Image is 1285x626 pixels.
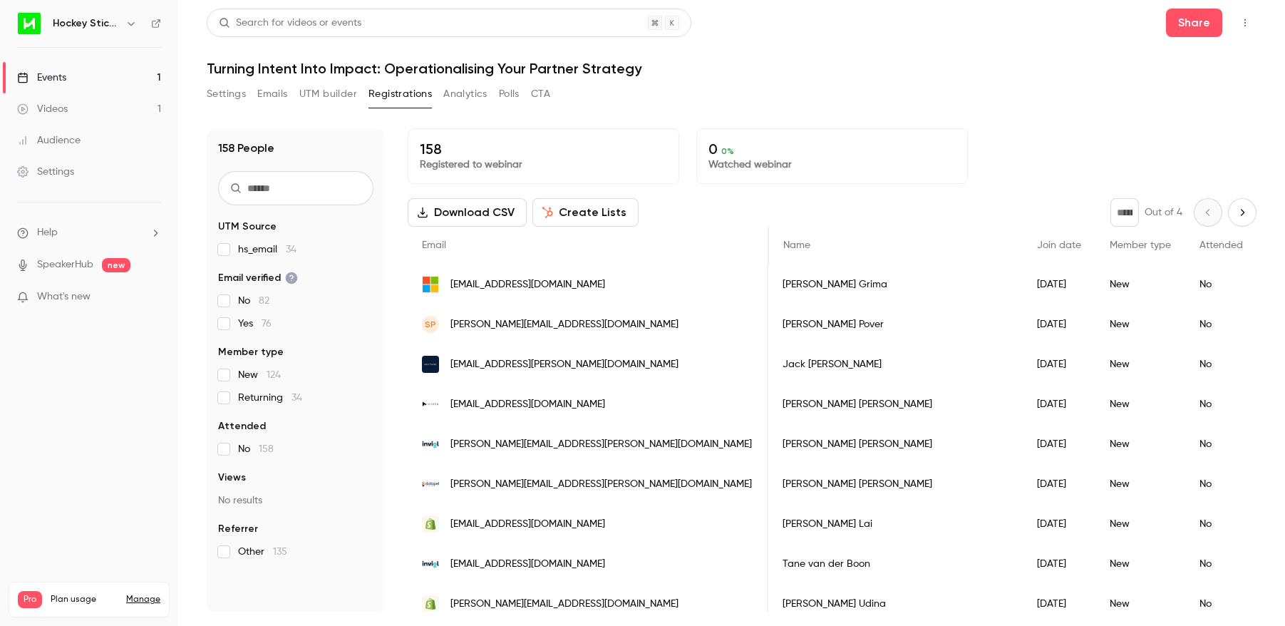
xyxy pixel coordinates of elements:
span: Member type [218,345,284,359]
span: SP [425,318,436,331]
div: [DATE] [1023,344,1095,384]
span: 34 [286,245,296,255]
a: Manage [126,594,160,605]
button: CTA [531,83,550,106]
img: shopify.com [422,595,439,612]
span: New [238,368,281,382]
span: 124 [267,370,281,380]
div: Tane van der Boon [768,544,1023,584]
div: [PERSON_NAME] Pover [768,304,1023,344]
p: 0 [708,140,956,158]
span: [PERSON_NAME][EMAIL_ADDRESS][PERSON_NAME][DOMAIN_NAME] [450,477,752,492]
div: Videos [17,102,68,116]
a: SpeakerHub [37,257,93,272]
div: No [1185,504,1257,544]
span: Email [422,240,446,250]
div: New [1095,304,1185,344]
div: No [1185,464,1257,504]
span: Attended [1199,240,1243,250]
div: [PERSON_NAME] Lai [768,504,1023,544]
img: microsoft.com [422,276,439,293]
button: Create Lists [532,198,639,227]
p: Out of 4 [1145,205,1182,220]
img: inviol.com [422,436,439,453]
span: Yes [238,317,272,331]
span: [EMAIL_ADDRESS][DOMAIN_NAME] [450,397,605,412]
span: new [102,258,130,272]
div: [PERSON_NAME] [PERSON_NAME] [768,464,1023,504]
span: Email verified [218,271,298,285]
h1: Turning Intent Into Impact: Operationalising Your Partner Strategy [207,60,1256,77]
div: [DATE] [1023,304,1095,344]
span: 34 [291,393,302,403]
span: [EMAIL_ADDRESS][DOMAIN_NAME] [450,277,605,292]
iframe: Noticeable Trigger [144,291,161,304]
h1: 158 People [218,140,274,157]
span: Help [37,225,58,240]
div: New [1095,464,1185,504]
img: datapel.com [422,476,439,493]
span: Plan usage [51,594,118,605]
button: Emails [257,83,287,106]
div: [PERSON_NAME] Grima [768,265,1023,304]
div: [DATE] [1023,424,1095,464]
p: 158 [420,140,667,158]
span: [PERSON_NAME][EMAIL_ADDRESS][DOMAIN_NAME] [450,317,678,332]
button: Polls [499,83,520,106]
div: No [1185,344,1257,384]
div: [DATE] [1023,464,1095,504]
span: [PERSON_NAME][EMAIL_ADDRESS][DOMAIN_NAME] [450,597,678,612]
span: 0 % [721,146,734,156]
span: hs_email [238,242,296,257]
div: New [1095,504,1185,544]
div: No [1185,265,1257,304]
button: Registrations [368,83,432,106]
span: Attended [218,419,266,433]
div: Settings [17,165,74,179]
div: New [1095,384,1185,424]
div: No [1185,304,1257,344]
span: Other [238,545,287,559]
img: inviol.com [422,555,439,573]
button: Analytics [443,83,487,106]
button: Next page [1228,198,1256,227]
button: UTM builder [299,83,357,106]
div: [PERSON_NAME] [PERSON_NAME] [768,424,1023,464]
div: New [1095,424,1185,464]
div: New [1095,344,1185,384]
div: Jack [PERSON_NAME] [768,344,1023,384]
span: Join date [1037,240,1081,250]
span: What's new [37,289,91,304]
div: Audience [17,133,81,148]
span: Name [783,240,810,250]
div: [DATE] [1023,265,1095,304]
span: 158 [259,444,274,454]
section: facet-groups [218,220,373,559]
div: [DATE] [1023,544,1095,584]
div: Events [17,71,66,85]
img: hyperhq.com [422,396,439,413]
button: Share [1166,9,1222,37]
div: Search for videos or events [219,16,361,31]
span: 82 [259,296,269,306]
li: help-dropdown-opener [17,225,161,240]
div: No [1185,424,1257,464]
button: Download CSV [408,198,527,227]
span: No [238,294,269,308]
span: Member type [1110,240,1171,250]
span: No [238,442,274,456]
div: No [1185,544,1257,584]
img: shopify.com [422,515,439,533]
span: Pro [18,591,42,608]
p: Registered to webinar [420,158,667,172]
div: No [1185,384,1257,424]
div: [PERSON_NAME] Udina [768,584,1023,624]
span: Returning [238,391,302,405]
span: 135 [273,547,287,557]
img: Hockey Stick Advisory [18,12,41,35]
div: [DATE] [1023,384,1095,424]
button: Settings [207,83,246,106]
p: Watched webinar [708,158,956,172]
span: 76 [262,319,272,329]
div: No [1185,584,1257,624]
